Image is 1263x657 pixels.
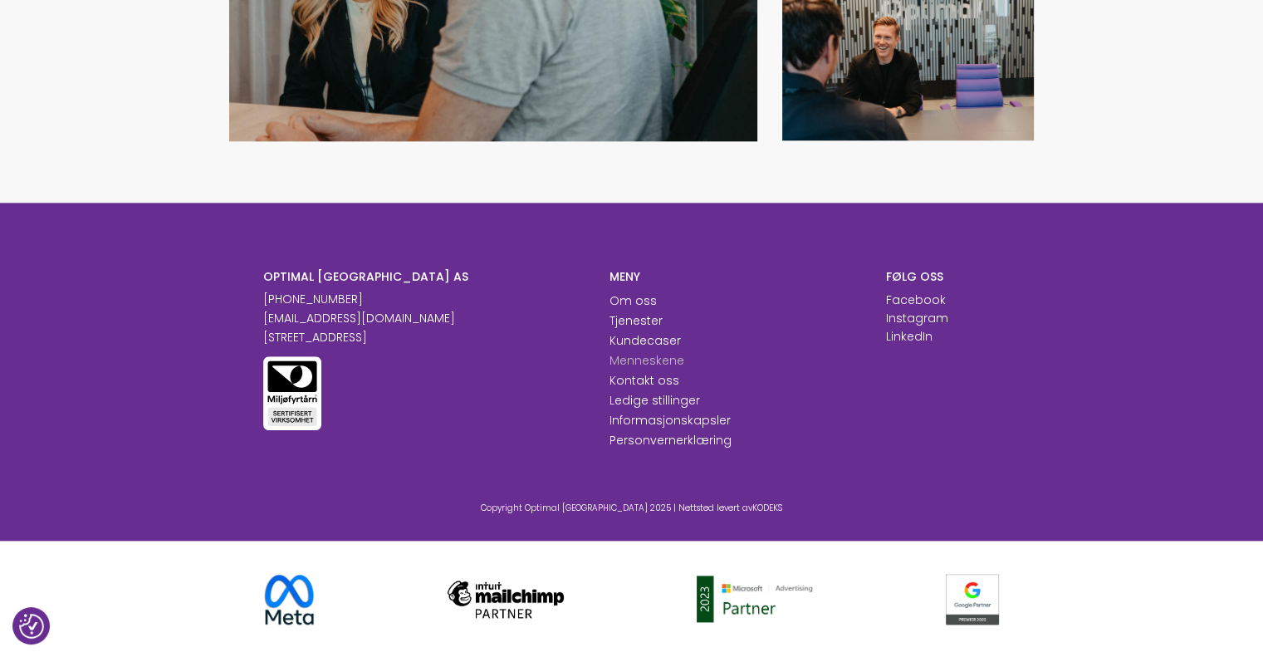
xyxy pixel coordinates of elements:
h6: MENY [609,269,861,284]
p: Facebook [886,292,946,309]
h6: OPTIMAL [GEOGRAPHIC_DATA] AS [263,269,585,284]
h6: FØLG OSS [886,269,1000,284]
span: Copyright Optimal [GEOGRAPHIC_DATA] 2025 [481,502,671,514]
a: Om oss [609,292,657,309]
span: Nettsted levert av [678,502,782,514]
a: [EMAIL_ADDRESS][DOMAIN_NAME] [263,310,455,326]
a: Menneskene [609,352,684,369]
a: Informasjonskapsler [609,412,731,429]
a: Tjenester [609,312,663,329]
a: LinkedIn [886,328,933,345]
a: Kundecaser [609,332,681,349]
p: LinkedIn [886,328,933,346]
a: Instagram [886,310,948,326]
p: Instagram [886,310,948,327]
a: Ledige stillinger [609,392,700,409]
img: Miljøfyrtårn sertifisert virksomhet [263,356,321,430]
a: Kontakt oss [609,372,679,389]
a: Facebook [886,292,946,308]
img: Revisit consent button [19,614,44,639]
p: [STREET_ADDRESS] [263,329,585,346]
a: KODEKS [752,502,782,514]
a: Personvernerklæring [609,432,732,449]
span: | [673,502,676,514]
button: Samtykkepreferanser [19,614,44,639]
